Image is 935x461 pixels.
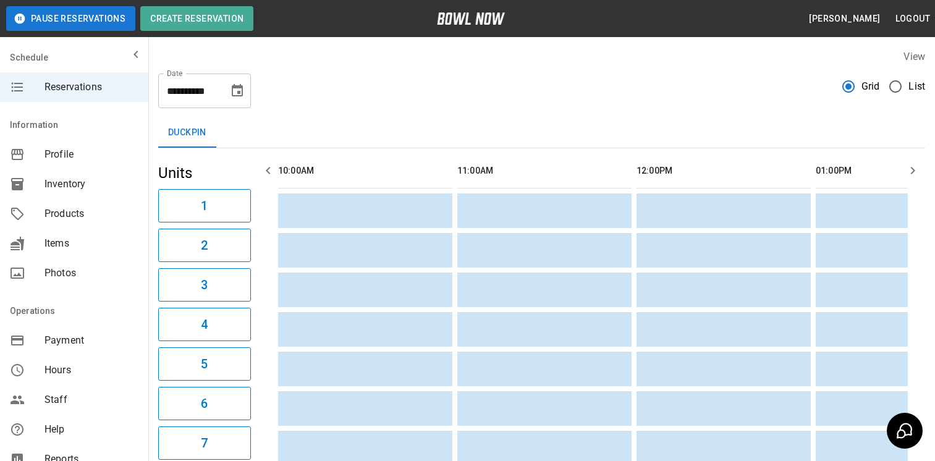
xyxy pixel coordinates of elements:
button: 7 [158,426,251,460]
h6: 5 [201,354,208,374]
h6: 6 [201,394,208,413]
th: 12:00PM [637,153,811,188]
button: 1 [158,189,251,222]
button: 3 [158,268,251,302]
button: [PERSON_NAME] [804,7,885,30]
button: Choose date, selected date is Sep 6, 2025 [225,78,250,103]
h5: Units [158,163,251,183]
h6: 3 [201,275,208,295]
span: Products [44,206,138,221]
button: 5 [158,347,251,381]
span: Staff [44,392,138,407]
span: Inventory [44,177,138,192]
span: Items [44,236,138,251]
button: Duckpin [158,118,216,148]
button: Pause Reservations [6,6,135,31]
button: 2 [158,229,251,262]
h6: 2 [201,235,208,255]
span: Reservations [44,80,138,95]
div: inventory tabs [158,118,925,148]
span: Photos [44,266,138,281]
h6: 1 [201,196,208,216]
span: Profile [44,147,138,162]
span: List [908,79,925,94]
span: Help [44,422,138,437]
th: 10:00AM [278,153,452,188]
span: Grid [861,79,880,94]
label: View [903,51,925,62]
th: 11:00AM [457,153,632,188]
h6: 4 [201,315,208,334]
span: Hours [44,363,138,378]
button: Create Reservation [140,6,253,31]
span: Payment [44,333,138,348]
button: 4 [158,308,251,341]
h6: 7 [201,433,208,453]
button: 6 [158,387,251,420]
img: logo [437,12,505,25]
button: Logout [891,7,935,30]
